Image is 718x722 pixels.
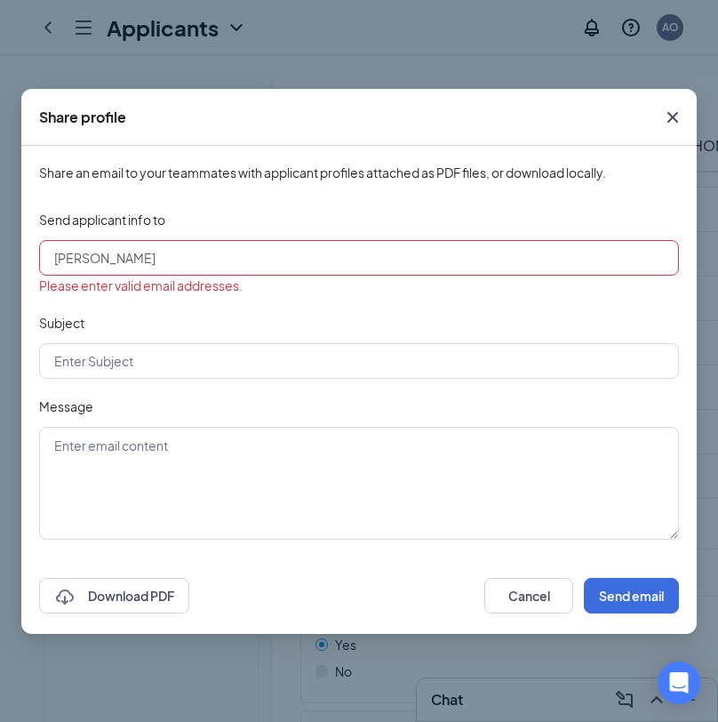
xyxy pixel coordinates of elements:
input: Enter Subject [39,343,679,379]
button: Send email [584,578,679,614]
span: Message [39,398,93,414]
button: Cancel [484,578,573,614]
svg: Cross [662,107,683,128]
span: Subject [39,315,84,331]
button: Close [649,89,697,146]
span: Send applicant info to [39,212,165,228]
button: CloudDownloadDownload PDF [39,578,189,614]
input: Enter email addresses, separated by comma [39,240,679,276]
svg: CloudDownload [54,587,76,608]
div: Share profile [39,108,126,127]
span: Share an email to your teammates with applicant profiles attached as PDF files, or download locally. [39,164,679,181]
div: Please enter valid email addresses. [39,276,679,295]
div: Open Intercom Messenger [658,662,700,704]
